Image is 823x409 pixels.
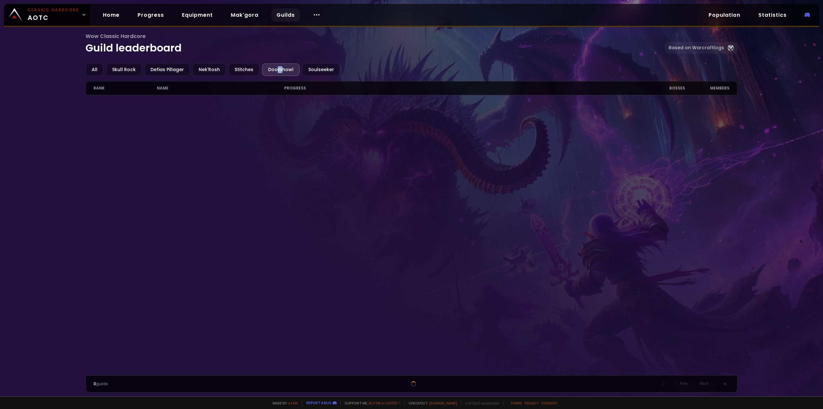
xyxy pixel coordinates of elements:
[86,63,104,76] div: All
[510,401,522,405] a: Terms
[665,42,737,54] a: Based on Warcraftlogs
[132,8,169,22] a: Progress
[94,381,253,387] div: guilds
[177,8,218,22] a: Equipment
[262,63,300,76] div: Doomhowl
[94,381,96,386] span: 0
[753,8,792,22] a: Statistics
[728,45,734,51] img: Warcraftlog
[404,401,457,405] span: Checkout
[4,4,90,26] a: Classic HardcoreAOTC
[229,63,259,76] div: Stitches
[28,7,79,13] small: Classic Hardcore
[700,381,709,386] span: Next
[86,32,665,56] h1: Guild leaderboard
[288,401,298,405] a: a fan
[525,401,538,405] a: Privacy
[680,381,688,386] span: Prev
[461,401,500,405] span: v. d752d5 - production
[157,81,284,95] div: name
[306,400,331,405] a: Report a bug
[193,63,226,76] div: Nek'Rosh
[86,32,665,40] span: Wow Classic Hardcore
[685,81,730,95] div: members
[28,7,79,23] span: AOTC
[106,63,142,76] div: Skull Rock
[541,401,558,405] a: Consent
[703,8,746,22] a: Population
[634,81,685,95] div: Bosses
[144,63,190,76] div: Defias Pillager
[429,401,457,405] a: [DOMAIN_NAME]
[284,81,634,95] div: progress
[340,401,401,405] span: Support me,
[94,81,157,95] div: rank
[98,8,125,22] a: Home
[271,8,300,22] a: Guilds
[226,8,264,22] a: Mak'gora
[269,401,298,405] span: Made by
[369,401,401,405] a: Buy me a coffee
[302,63,340,76] div: Soulseeker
